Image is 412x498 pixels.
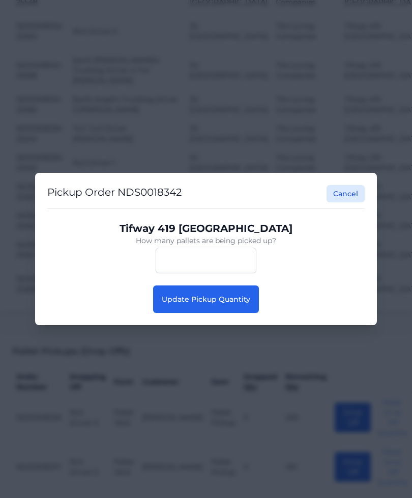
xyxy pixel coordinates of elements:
[55,235,357,246] p: How many pallets are being picked up?
[153,285,259,313] button: Update Pickup Quantity
[55,221,357,235] p: Tifway 419 [GEOGRAPHIC_DATA]
[327,185,365,202] button: Cancel
[47,185,182,202] h2: Pickup Order NDS0018342
[162,295,250,304] span: Update Pickup Quantity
